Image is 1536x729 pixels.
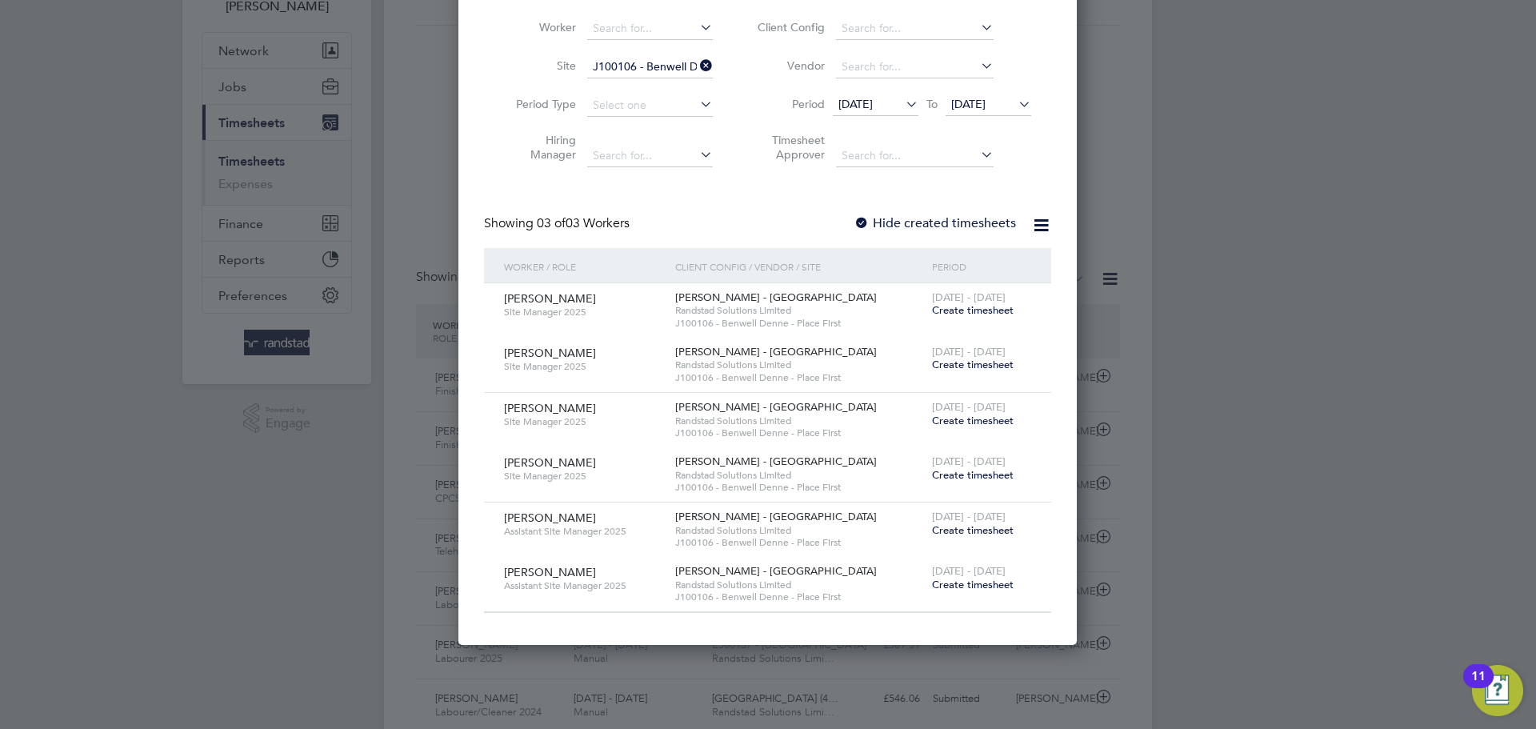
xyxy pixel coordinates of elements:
[932,400,1006,414] span: [DATE] - [DATE]
[675,345,877,358] span: [PERSON_NAME] - [GEOGRAPHIC_DATA]
[504,133,576,162] label: Hiring Manager
[932,345,1006,358] span: [DATE] - [DATE]
[1471,676,1486,697] div: 11
[675,469,924,482] span: Randstad Solutions Limited
[838,97,873,111] span: [DATE]
[675,579,924,591] span: Randstad Solutions Limited
[854,215,1016,231] label: Hide created timesheets
[504,346,596,360] span: [PERSON_NAME]
[675,536,924,549] span: J100106 - Benwell Denne - Place First
[675,564,877,578] span: [PERSON_NAME] - [GEOGRAPHIC_DATA]
[504,360,663,373] span: Site Manager 2025
[675,358,924,371] span: Randstad Solutions Limited
[932,414,1014,427] span: Create timesheet
[504,579,663,592] span: Assistant Site Manager 2025
[932,290,1006,304] span: [DATE] - [DATE]
[504,401,596,415] span: [PERSON_NAME]
[932,564,1006,578] span: [DATE] - [DATE]
[587,18,713,40] input: Search for...
[836,145,994,167] input: Search for...
[675,304,924,317] span: Randstad Solutions Limited
[675,427,924,439] span: J100106 - Benwell Denne - Place First
[484,215,633,232] div: Showing
[675,591,924,603] span: J100106 - Benwell Denne - Place First
[753,20,825,34] label: Client Config
[932,303,1014,317] span: Create timesheet
[504,565,596,579] span: [PERSON_NAME]
[836,56,994,78] input: Search for...
[504,306,663,318] span: Site Manager 2025
[675,415,924,427] span: Randstad Solutions Limited
[951,97,986,111] span: [DATE]
[504,470,663,483] span: Site Manager 2025
[675,400,877,414] span: [PERSON_NAME] - [GEOGRAPHIC_DATA]
[675,317,924,330] span: J100106 - Benwell Denne - Place First
[675,290,877,304] span: [PERSON_NAME] - [GEOGRAPHIC_DATA]
[537,215,566,231] span: 03 of
[932,523,1014,537] span: Create timesheet
[504,455,596,470] span: [PERSON_NAME]
[504,58,576,73] label: Site
[928,248,1035,285] div: Period
[587,56,713,78] input: Search for...
[932,358,1014,371] span: Create timesheet
[922,94,942,114] span: To
[932,578,1014,591] span: Create timesheet
[587,145,713,167] input: Search for...
[675,524,924,537] span: Randstad Solutions Limited
[932,468,1014,482] span: Create timesheet
[932,510,1006,523] span: [DATE] - [DATE]
[753,133,825,162] label: Timesheet Approver
[504,525,663,538] span: Assistant Site Manager 2025
[675,455,877,468] span: [PERSON_NAME] - [GEOGRAPHIC_DATA]
[836,18,994,40] input: Search for...
[504,415,663,428] span: Site Manager 2025
[537,215,630,231] span: 03 Workers
[675,510,877,523] span: [PERSON_NAME] - [GEOGRAPHIC_DATA]
[504,511,596,525] span: [PERSON_NAME]
[675,371,924,384] span: J100106 - Benwell Denne - Place First
[504,20,576,34] label: Worker
[504,291,596,306] span: [PERSON_NAME]
[587,94,713,117] input: Select one
[671,248,928,285] div: Client Config / Vendor / Site
[504,97,576,111] label: Period Type
[753,97,825,111] label: Period
[500,248,671,285] div: Worker / Role
[675,481,924,494] span: J100106 - Benwell Denne - Place First
[932,455,1006,468] span: [DATE] - [DATE]
[1472,665,1523,716] button: Open Resource Center, 11 new notifications
[753,58,825,73] label: Vendor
